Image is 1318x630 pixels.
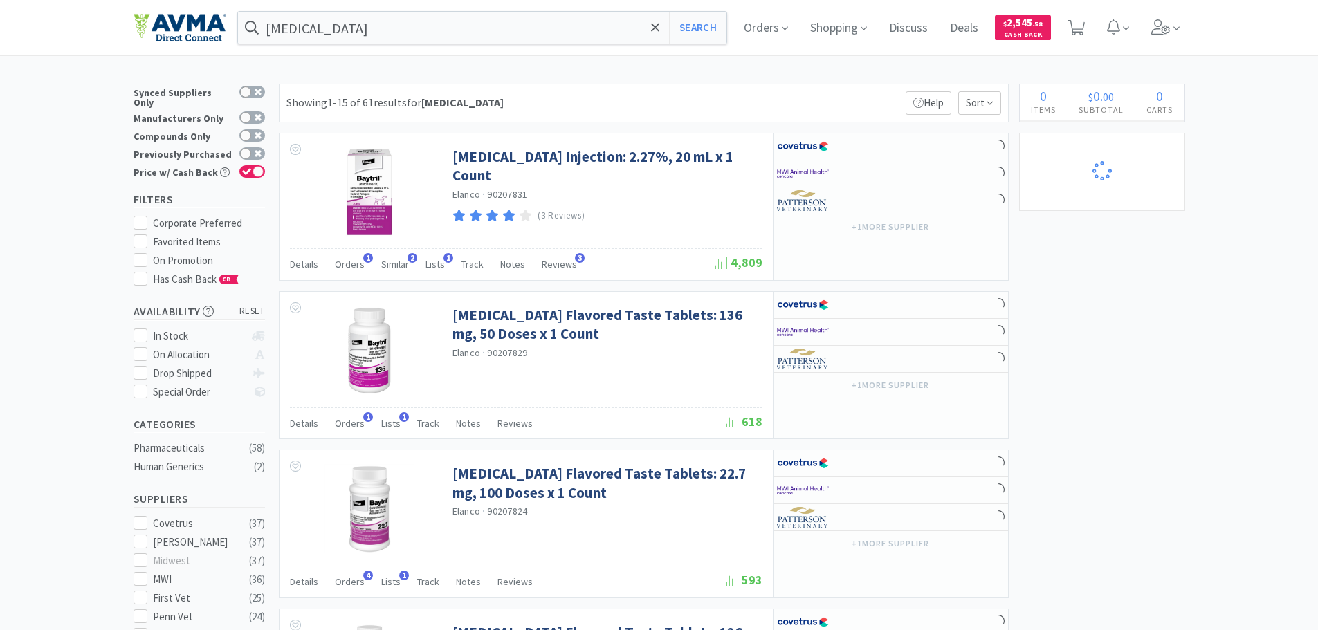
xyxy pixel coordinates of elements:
span: reset [239,304,265,319]
div: Drop Shipped [153,365,245,382]
span: 1 [399,571,409,580]
h4: Carts [1135,103,1184,116]
strong: [MEDICAL_DATA] [421,95,504,109]
img: f5e969b455434c6296c6d81ef179fa71_3.png [777,349,829,369]
div: ( 37 ) [249,553,265,569]
button: +1more supplier [845,376,935,395]
span: 0 [1040,87,1047,104]
span: 1 [363,253,373,263]
h4: Subtotal [1068,103,1135,116]
span: Details [290,575,318,588]
span: Similar [381,258,409,270]
span: Notes [500,258,525,270]
a: $2,545.58Cash Back [995,9,1051,46]
a: Elanco [452,505,481,517]
span: 90207824 [487,505,527,517]
span: Reviews [497,575,533,588]
div: ( 2 ) [254,458,265,475]
span: 3 [575,253,585,263]
img: 77fca1acd8b6420a9015268ca798ef17_1.png [777,136,829,157]
img: 9999a4869e4242f38a4309d4ef771d10_416384.png [324,464,414,554]
div: ( 37 ) [249,515,265,532]
span: · [482,346,485,359]
span: Orders [335,575,365,588]
span: Lists [381,575,401,588]
span: 1 [399,412,409,422]
div: ( 36 ) [249,571,265,588]
span: $ [1003,19,1007,28]
p: Help [906,91,951,115]
img: 77fca1acd8b6420a9015268ca798ef17_1.png [777,295,829,315]
img: f6b2451649754179b5b4e0c70c3f7cb0_2.png [777,163,829,184]
span: 4 [363,571,373,580]
span: · [482,505,485,517]
span: $ [1088,90,1093,104]
span: Cash Back [1003,31,1043,40]
span: Track [417,417,439,429]
span: Notes [456,575,481,588]
a: [MEDICAL_DATA] Flavored Taste Tablets: 136 mg, 50 Doses x 1 Count [452,306,759,344]
h5: Filters [134,192,265,207]
div: Price w/ Cash Back [134,165,232,177]
span: · [482,188,485,201]
span: 2,545 [1003,16,1043,29]
img: e4e33dab9f054f5782a47901c742baa9_102.png [134,13,226,42]
h5: Availability [134,304,265,319]
div: Covetrus [153,515,239,532]
span: 00 [1103,90,1114,104]
div: Pharmaceuticals [134,440,246,456]
span: Reviews [542,258,577,270]
span: Details [290,417,318,429]
a: [MEDICAL_DATA] Flavored Taste Tablets: 22.7 mg, 100 Doses x 1 Count [452,464,759,502]
div: ( 24 ) [249,609,265,625]
a: Discuss [884,22,933,35]
a: [MEDICAL_DATA] Injection: 2.27%, 20 mL x 1 Count [452,147,759,185]
h5: Suppliers [134,491,265,507]
button: +1more supplier [845,534,935,553]
span: CB [220,275,234,284]
div: . [1068,89,1135,103]
span: Details [290,258,318,270]
a: Elanco [452,346,481,359]
div: Human Generics [134,458,246,475]
input: Search by item, sku, manufacturer, ingredient, size... [238,12,727,44]
div: [PERSON_NAME] [153,534,239,550]
div: On Allocation [153,346,245,363]
span: 593 [726,572,762,588]
span: 4,809 [715,254,762,270]
div: Favorited Items [153,234,265,250]
span: Track [417,575,439,588]
span: Has Cash Back [153,272,239,286]
span: Lists [425,258,445,270]
div: First Vet [153,590,239,606]
span: Track [461,258,484,270]
h4: Items [1020,103,1068,116]
img: f5e969b455434c6296c6d81ef179fa71_3.png [777,507,829,528]
span: 90207831 [487,188,527,201]
span: 1 [443,253,453,263]
img: 434eaf9944f2498b95c28fa91e14a934_416222.jpeg [324,147,414,237]
span: for [407,95,504,109]
span: 90207829 [487,346,527,359]
span: Sort [958,91,1001,115]
span: Lists [381,417,401,429]
div: Manufacturers Only [134,111,232,123]
span: 0 [1156,87,1163,104]
div: Showing 1-15 of 61 results [286,94,504,112]
img: f6b2451649754179b5b4e0c70c3f7cb0_2.png [777,480,829,501]
div: Previously Purchased [134,147,232,159]
div: ( 37 ) [249,534,265,550]
span: Orders [335,417,365,429]
div: Penn Vet [153,609,239,625]
div: Synced Suppliers Only [134,86,232,107]
button: +1more supplier [845,217,935,237]
div: In Stock [153,328,245,344]
img: 77fca1acd8b6420a9015268ca798ef17_1.png [777,453,829,474]
a: Deals [944,22,984,35]
div: Corporate Preferred [153,215,265,232]
img: 179b8ad10cb342879e92e522e941d1e7_497249.jpg [324,306,414,396]
h5: Categories [134,416,265,432]
span: 1 [363,412,373,422]
div: ( 25 ) [249,590,265,606]
span: 0 [1093,87,1100,104]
